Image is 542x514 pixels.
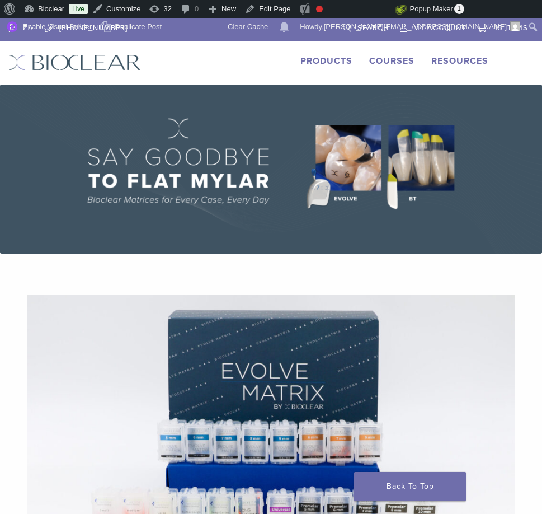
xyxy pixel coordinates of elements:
[69,4,88,14] a: Live
[300,55,352,67] a: Products
[115,18,162,36] span: Duplicate Post
[324,22,507,31] span: [PERSON_NAME][EMAIL_ADDRESS][DOMAIN_NAME]
[224,18,272,36] a: Clear Cache
[316,6,323,12] div: Focus keyphrase not set
[354,472,466,501] a: Back To Top
[369,55,414,67] a: Courses
[333,3,395,16] img: Views over 48 hours. Click for more Jetpack Stats.
[505,54,534,71] nav: Primary Navigation
[454,4,464,14] span: 1
[8,54,141,71] img: Bioclear
[431,55,488,67] a: Resources
[296,18,525,36] a: Howdy,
